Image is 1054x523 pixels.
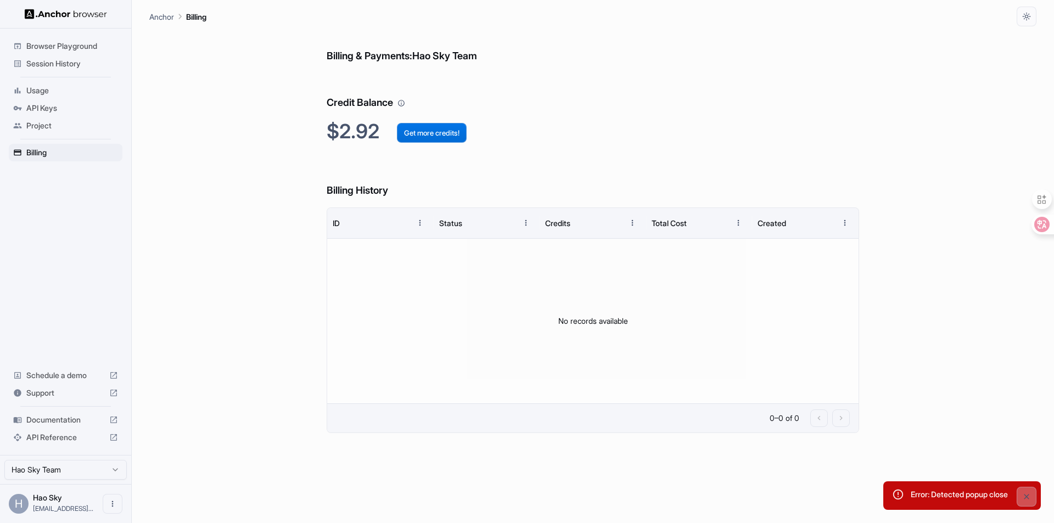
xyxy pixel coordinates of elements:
[327,73,859,111] h6: Credit Balance
[26,370,105,381] span: Schedule a demo
[26,432,105,443] span: API Reference
[652,218,687,228] div: Total Cost
[186,11,206,23] p: Billing
[26,387,105,398] span: Support
[9,82,122,99] div: Usage
[835,213,855,233] button: Menu
[9,55,122,72] div: Session History
[26,120,118,131] span: Project
[103,494,122,514] button: Open menu
[9,144,122,161] div: Billing
[9,429,122,446] div: API Reference
[770,413,799,424] p: 0–0 of 0
[623,213,642,233] button: Menu
[815,213,835,233] button: Sort
[327,161,859,199] h6: Billing History
[26,147,118,158] span: Billing
[9,117,122,134] div: Project
[1017,487,1036,507] button: Close
[26,41,118,52] span: Browser Playground
[397,123,467,143] button: Get more credits!
[33,504,93,513] span: zhushuha@gmail.com
[9,411,122,429] div: Documentation
[327,120,859,143] h2: $2.92
[545,218,570,228] div: Credits
[9,384,122,402] div: Support
[149,10,206,23] nav: breadcrumb
[26,58,118,69] span: Session History
[9,367,122,384] div: Schedule a demo
[33,493,62,502] span: Hao Sky
[911,485,1008,507] div: Error: Detected popup close
[728,213,748,233] button: Menu
[327,239,859,403] div: No records available
[9,494,29,514] div: H
[9,37,122,55] div: Browser Playground
[26,414,105,425] span: Documentation
[603,213,623,233] button: Sort
[327,26,859,64] h6: Billing & Payments: Hao Sky Team
[709,213,728,233] button: Sort
[758,218,786,228] div: Created
[390,213,410,233] button: Sort
[397,99,405,107] svg: Your credit balance will be consumed as you use the API. Visit the usage page to view a breakdown...
[410,213,430,233] button: Menu
[496,213,516,233] button: Sort
[26,103,118,114] span: API Keys
[9,99,122,117] div: API Keys
[149,11,174,23] p: Anchor
[439,218,462,228] div: Status
[333,218,340,228] div: ID
[26,85,118,96] span: Usage
[516,213,536,233] button: Menu
[25,9,107,19] img: Anchor Logo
